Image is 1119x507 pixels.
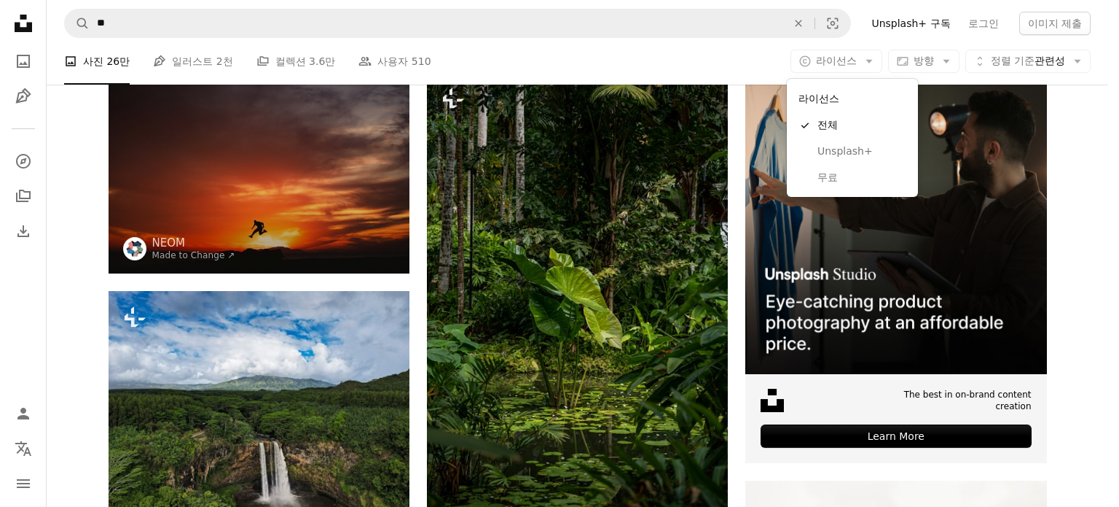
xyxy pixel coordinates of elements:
[817,118,906,133] span: 전체
[793,85,912,112] div: 라이선스
[790,50,882,73] button: 라이선스
[817,144,906,159] span: Unsplash+
[816,55,857,66] span: 라이선스
[787,79,918,197] div: 라이선스
[817,171,906,185] span: 무료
